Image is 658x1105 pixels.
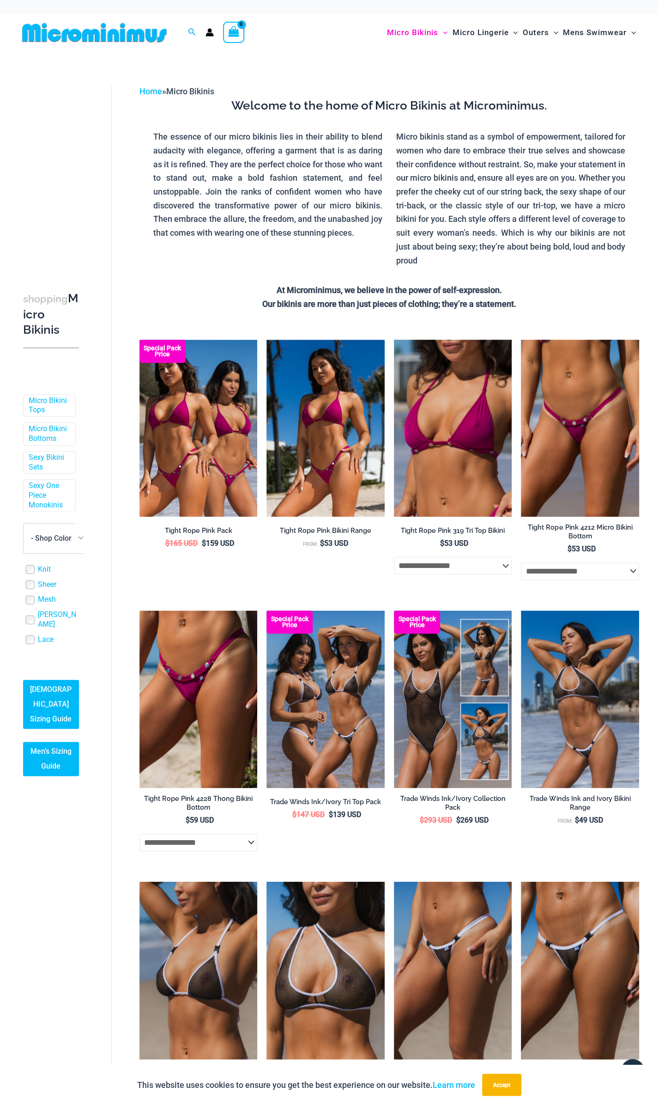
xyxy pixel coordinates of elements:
a: Tight Rope Pink 4212 Micro Bikini Bottom [521,523,639,544]
bdi: 53 USD [567,544,595,553]
a: Tradewinds Ink and Ivory 384 Halter 01Tradewinds Ink and Ivory 384 Halter 02Tradewinds Ink and Iv... [266,882,385,1059]
img: Tight Rope Pink 319 4212 Micro 01 [521,340,639,517]
a: Tight Rope Pink Pack [139,526,258,538]
h2: Tight Rope Pink Bikini Range [266,526,385,535]
h2: Tight Rope Pink Pack [139,526,258,535]
a: Learn more [433,1080,475,1089]
span: - Shop Color [24,524,87,553]
span: $ [456,816,460,824]
a: Micro Bikini Tops [29,396,68,415]
img: Tight Rope Pink 319 Top 4228 Thong 05 [266,340,385,517]
span: From: [557,818,572,824]
span: shopping [23,293,68,305]
img: Tight Rope Pink 319 Top 01 [394,340,512,517]
h2: Tight Rope Pink 4228 Thong Bikini Bottom [139,794,258,812]
span: $ [186,816,190,824]
strong: At Microminimus, we believe in the power of self-expression. [277,285,502,295]
p: This website uses cookies to ensure you get the best experience on our website. [137,1078,475,1092]
a: Sheer [38,580,56,590]
a: Tradewinds Ink and Ivory 384 Halter 453 Micro 02Tradewinds Ink and Ivory 384 Halter 453 Micro 01T... [521,610,639,788]
a: Tradewinds Ink and Ivory 317 Tri Top 453 Micro 03Tradewinds Ink and Ivory 317 Tri Top 453 Micro 0... [521,882,639,1059]
a: Tight Rope Pink 319 Tri Top Bikini [394,526,512,538]
span: - Shop Color [23,523,88,554]
h3: Micro Bikinis [23,291,79,338]
span: Menu Toggle [508,21,518,44]
a: Tradewinds Ink and Ivory 317 Tri Top 01Tradewinds Ink and Ivory 317 Tri Top 453 Micro 06Tradewind... [139,882,258,1059]
span: Menu Toggle [438,21,447,44]
span: $ [329,810,333,819]
img: Tight Rope Pink 4228 Thong 01 [139,610,258,788]
a: Tight Rope Pink 319 Top 4228 Thong 05Tight Rope Pink 319 Top 4228 Thong 06Tight Rope Pink 319 Top... [266,340,385,517]
a: Sexy One Piece Monokinis [29,481,68,510]
a: Tight Rope Pink 4228 Thong Bikini Bottom [139,794,258,815]
img: MM SHOP LOGO FLAT [18,22,170,43]
h3: Welcome to the home of Micro Bikinis at Microminimus. [146,98,632,114]
img: Collection Pack F [139,340,258,517]
a: Mens SwimwearMenu ToggleMenu Toggle [561,18,638,47]
a: Tight Rope Pink 4228 Thong 01Tight Rope Pink 4228 Thong 02Tight Rope Pink 4228 Thong 02 [139,610,258,788]
a: Knit [38,565,51,574]
p: The essence of our micro bikinis lies in their ability to blend audacity with elegance, offering ... [153,130,382,240]
iframe: TrustedSite Certified [23,77,106,262]
span: Micro Lingerie [452,21,508,44]
b: Special Pack Price [139,345,186,357]
span: Mens Swimwear [563,21,627,44]
a: Lace [38,635,54,645]
img: Tradewinds Ink and Ivory 384 Halter 01 [266,882,385,1059]
a: Trade Winds Ink and Ivory Bikini Range [521,794,639,815]
a: Micro BikinisMenu ToggleMenu Toggle [385,18,450,47]
span: $ [574,816,579,824]
bdi: 49 USD [574,816,603,824]
bdi: 139 USD [329,810,361,819]
nav: Site Navigation [383,17,640,48]
button: Accept [482,1074,521,1096]
span: Micro Bikinis [166,86,214,96]
h2: Trade Winds Ink/Ivory Tri Top Pack [266,798,385,806]
bdi: 53 USD [320,539,348,548]
h2: Trade Winds Ink and Ivory Bikini Range [521,794,639,812]
span: $ [292,810,296,819]
a: Collection Pack F Collection Pack B (3)Collection Pack B (3) [139,340,258,517]
span: Menu Toggle [627,21,636,44]
img: Tradewinds Ink and Ivory 317 Tri Top 453 Micro 03 [521,882,639,1059]
span: Menu Toggle [549,21,558,44]
a: View Shopping Cart, empty [223,22,244,43]
span: Outers [523,21,549,44]
a: [DEMOGRAPHIC_DATA] Sizing Guide [23,680,79,729]
span: $ [202,539,206,548]
bdi: 269 USD [456,816,489,824]
img: Tradewinds Ink and Ivory 384 Halter 453 Micro 02 [521,610,639,788]
img: Top Bum Pack [266,610,385,788]
bdi: 165 USD [165,539,198,548]
h2: Tight Rope Pink 4212 Micro Bikini Bottom [521,523,639,540]
a: OutersMenu ToggleMenu Toggle [520,18,561,47]
span: $ [567,544,571,553]
bdi: 293 USD [420,816,452,824]
span: $ [440,539,444,548]
span: $ [420,816,424,824]
a: Home [139,86,162,96]
h2: Trade Winds Ink/Ivory Collection Pack [394,794,512,812]
a: Micro Bikini Bottoms [29,424,68,444]
a: Trade Winds Ink/Ivory Tri Top Pack [266,798,385,810]
bdi: 147 USD [292,810,325,819]
a: Tight Rope Pink 319 Top 01Tight Rope Pink 319 Top 4228 Thong 06Tight Rope Pink 319 Top 4228 Thong 06 [394,340,512,517]
p: Micro bikinis stand as a symbol of empowerment, tailored for women who dare to embrace their true... [396,130,625,267]
b: Special Pack Price [266,616,313,628]
span: $ [320,539,324,548]
span: From: [303,541,318,547]
a: Men’s Sizing Guide [23,742,79,776]
a: [PERSON_NAME] [38,610,79,629]
a: Mesh [38,595,56,604]
img: Collection Pack [394,610,512,788]
strong: Our bikinis are more than just pieces of clothing; they’re a statement. [262,299,516,309]
bdi: 59 USD [186,816,214,824]
a: Search icon link [188,27,196,38]
span: $ [165,539,169,548]
a: Account icon link [205,28,214,37]
a: Micro LingerieMenu ToggleMenu Toggle [450,18,520,47]
bdi: 53 USD [440,539,468,548]
h2: Tight Rope Pink 319 Tri Top Bikini [394,526,512,535]
span: » [139,86,214,96]
a: Collection Pack Collection Pack b (1)Collection Pack b (1) [394,610,512,788]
